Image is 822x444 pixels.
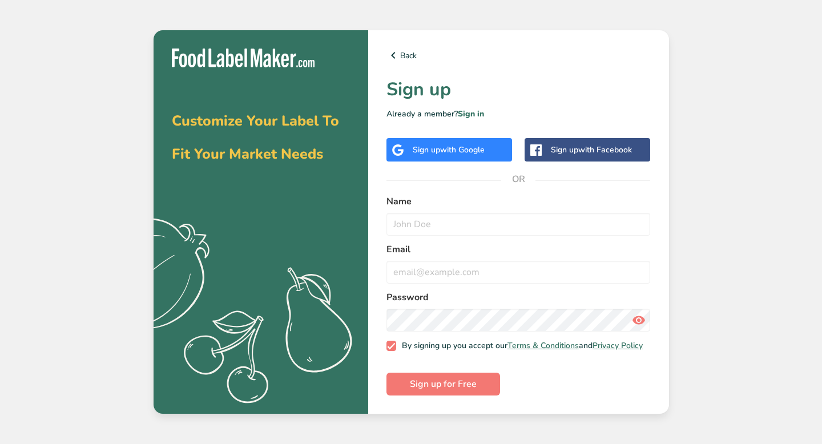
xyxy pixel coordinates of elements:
[386,108,651,120] p: Already a member?
[386,290,651,304] label: Password
[386,49,651,62] a: Back
[507,340,579,351] a: Terms & Conditions
[386,373,500,395] button: Sign up for Free
[172,111,339,164] span: Customize Your Label To Fit Your Market Needs
[413,144,485,156] div: Sign up
[386,261,651,284] input: email@example.com
[396,341,643,351] span: By signing up you accept our and
[386,243,651,256] label: Email
[593,340,643,351] a: Privacy Policy
[440,144,485,155] span: with Google
[551,144,632,156] div: Sign up
[458,108,484,119] a: Sign in
[172,49,315,67] img: Food Label Maker
[501,162,535,196] span: OR
[386,213,651,236] input: John Doe
[410,377,477,391] span: Sign up for Free
[386,76,651,103] h1: Sign up
[578,144,632,155] span: with Facebook
[386,195,651,208] label: Name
